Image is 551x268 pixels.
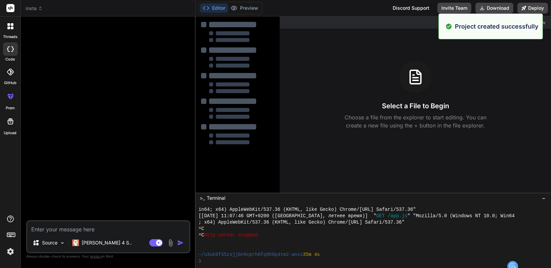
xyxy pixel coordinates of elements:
p: Project created successfully [455,22,539,31]
label: prem [6,105,15,111]
span: ~/u3uk0f35zsjjbn9cprh6fq9h0p4tm2-wnxx [198,252,303,258]
span: in64; x64) AppleWebKit/537.36 (KHTML, like Gecko) Chrome/[URL] Safari/537.36" [198,206,416,213]
img: Claude 4 Sonnet [72,239,79,246]
p: Choose a file from the explorer to start editing. You can create a new file using the + button in... [340,113,491,129]
div: Discord Support [389,3,433,13]
img: Pick Models [60,240,65,246]
span: " "Mozilla/5.0 (Windows NT 10.0; Win64 [407,213,515,219]
label: Upload [4,130,17,136]
span: ^C [198,226,204,232]
img: settings [5,246,16,257]
span: http-server stopped. [204,232,261,238]
img: alert [445,22,452,31]
span: ^C [198,232,204,238]
img: icon [177,239,184,246]
button: Preview [228,3,261,13]
label: code [6,56,15,62]
span: privacy [90,254,102,258]
span: [[DATE] 11:07:46 GMT+0200 ([GEOGRAPHIC_DATA], летнее время)] " [198,213,376,219]
p: Always double-check its answers. Your in Bind [26,253,190,260]
button: Download [475,3,513,13]
span: >_ [200,195,205,201]
span: ❯ [198,258,202,264]
label: GitHub [4,80,16,86]
p: [PERSON_NAME] 4 S.. [82,239,132,246]
span: GET [376,213,385,219]
p: Source [42,239,57,246]
span: insta [26,5,43,12]
button: Deploy [517,3,548,13]
span: Terminal [207,195,225,201]
img: attachment [167,239,174,247]
label: threads [3,34,17,40]
span: /app.js [388,213,407,219]
span: − [542,195,546,201]
span: ; x64) AppleWebKit/537.36 (KHTML, like Gecko) Chrome/[URL] Safari/537.36" [198,219,404,226]
h3: Select a File to Begin [382,101,449,111]
span: 35m 4s [303,252,320,258]
button: − [541,193,547,203]
button: Invite Team [437,3,471,13]
button: Editor [200,3,228,13]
